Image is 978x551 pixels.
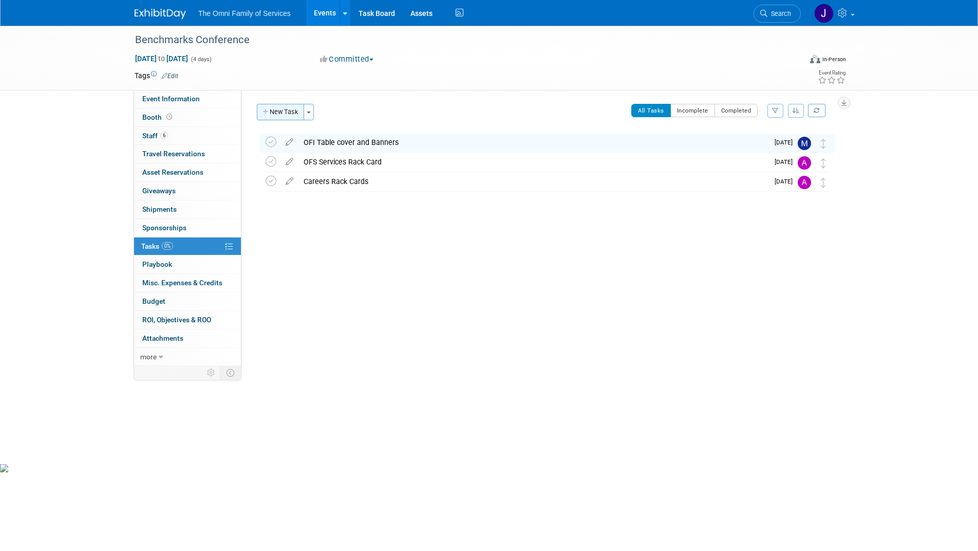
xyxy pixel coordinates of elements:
[821,139,826,149] i: Move task
[298,173,768,190] div: Careers Rack Cards
[280,177,298,186] a: edit
[257,104,304,120] button: New Task
[142,224,186,232] span: Sponsorships
[821,158,826,168] i: Move task
[298,134,768,151] div: OFI Table cover and Banners
[134,219,241,237] a: Sponsorships
[202,366,220,379] td: Personalize Event Tab Strip
[134,108,241,126] a: Booth
[798,176,811,189] img: Abigail Woods
[134,348,241,366] a: more
[818,70,845,76] div: Event Rating
[798,137,811,150] img: Michelle Brewer
[142,95,200,103] span: Event Information
[142,113,174,121] span: Booth
[134,145,241,163] a: Travel Reservations
[142,316,211,324] span: ROI, Objectives & ROO
[810,55,820,63] img: Format-Inperson.png
[754,5,801,23] a: Search
[198,9,291,17] span: The Omni Family of Services
[142,150,205,158] span: Travel Reservations
[134,255,241,273] a: Playbook
[134,311,241,329] a: ROI, Objectives & ROO
[142,297,165,305] span: Budget
[798,156,811,170] img: Abigail Woods
[316,54,378,65] button: Committed
[157,54,166,63] span: to
[164,113,174,121] span: Booth not reserved yet
[775,178,798,185] span: [DATE]
[134,127,241,145] a: Staff6
[134,182,241,200] a: Giveaways
[814,4,834,23] img: Jennifer Wigal
[135,54,189,63] span: [DATE] [DATE]
[142,260,172,268] span: Playbook
[775,158,798,166] span: [DATE]
[142,279,222,287] span: Misc. Expenses & Credits
[822,56,846,63] div: In-Person
[134,237,241,255] a: Tasks0%
[280,157,298,167] a: edit
[190,56,212,63] span: (4 days)
[775,139,798,146] span: [DATE]
[134,292,241,310] a: Budget
[142,132,168,140] span: Staff
[808,104,825,117] a: Refresh
[142,205,177,213] span: Shipments
[134,200,241,218] a: Shipments
[767,10,791,17] span: Search
[135,70,178,81] td: Tags
[160,132,168,139] span: 6
[134,163,241,181] a: Asset Reservations
[220,366,241,379] td: Toggle Event Tabs
[135,9,186,19] img: ExhibitDay
[298,153,768,171] div: OFS Services Rack Card
[631,104,671,117] button: All Tasks
[280,138,298,147] a: edit
[670,104,715,117] button: Incomplete
[142,334,183,342] span: Attachments
[140,353,157,361] span: more
[821,178,826,188] i: Move task
[134,329,241,347] a: Attachments
[714,104,758,117] button: Completed
[141,242,173,250] span: Tasks
[142,168,203,176] span: Asset Reservations
[134,90,241,108] a: Event Information
[161,72,178,80] a: Edit
[134,274,241,292] a: Misc. Expenses & Credits
[740,53,846,69] div: Event Format
[162,242,173,250] span: 0%
[142,187,176,195] span: Giveaways
[131,31,785,49] div: Benchmarks Conference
